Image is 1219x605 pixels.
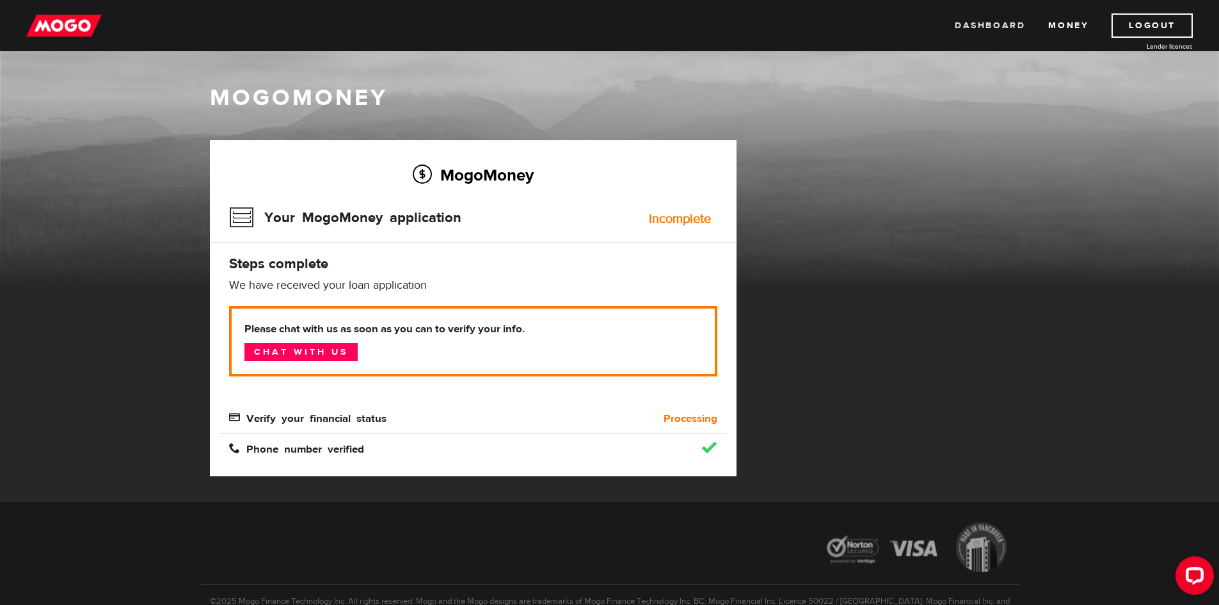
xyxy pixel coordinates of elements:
div: Incomplete [649,213,711,225]
span: Verify your financial status [229,412,386,423]
iframe: LiveChat chat widget [1165,551,1219,605]
a: Lender licences [1097,42,1193,51]
span: Phone number verified [229,442,364,453]
a: Chat with us [244,343,358,361]
img: legal-icons-92a2ffecb4d32d839781d1b4e4802d7b.png [815,513,1019,585]
h1: MogoMoney [210,85,1010,111]
b: Processing [664,411,717,426]
a: Logout [1111,13,1193,38]
h3: Your MogoMoney application [229,201,461,234]
img: mogo_logo-11ee424be714fa7cbb0f0f49df9e16ec.png [26,13,102,38]
h2: MogoMoney [229,161,717,188]
b: Please chat with us as soon as you can to verify your info. [244,321,702,337]
a: Dashboard [955,13,1025,38]
h4: Steps complete [229,255,717,273]
p: We have received your loan application [229,278,717,293]
a: Money [1048,13,1088,38]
